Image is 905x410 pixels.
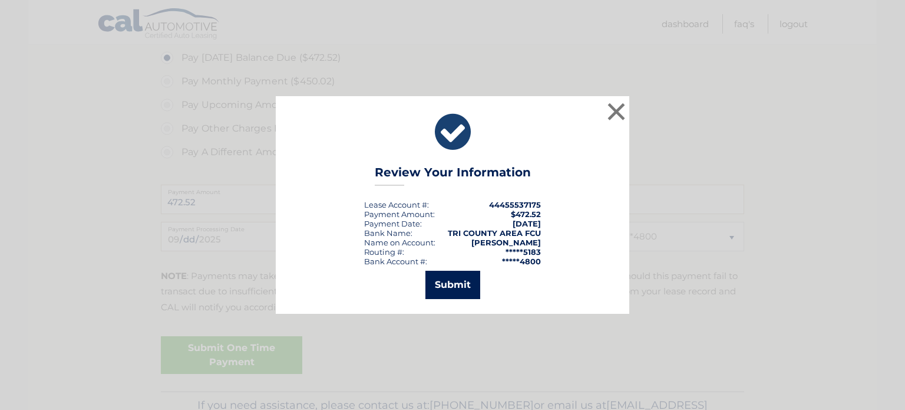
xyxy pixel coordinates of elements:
div: Name on Account: [364,238,435,247]
span: Payment Date [364,219,420,228]
div: Lease Account #: [364,200,429,209]
strong: 44455537175 [489,200,541,209]
strong: TRI COUNTY AREA FCU [448,228,541,238]
span: $472.52 [511,209,541,219]
h3: Review Your Information [375,165,531,186]
div: Payment Amount: [364,209,435,219]
span: [DATE] [513,219,541,228]
div: Routing #: [364,247,404,257]
div: Bank Name: [364,228,412,238]
div: Bank Account #: [364,257,427,266]
button: × [605,100,628,123]
button: Submit [425,271,480,299]
div: : [364,219,422,228]
strong: [PERSON_NAME] [471,238,541,247]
